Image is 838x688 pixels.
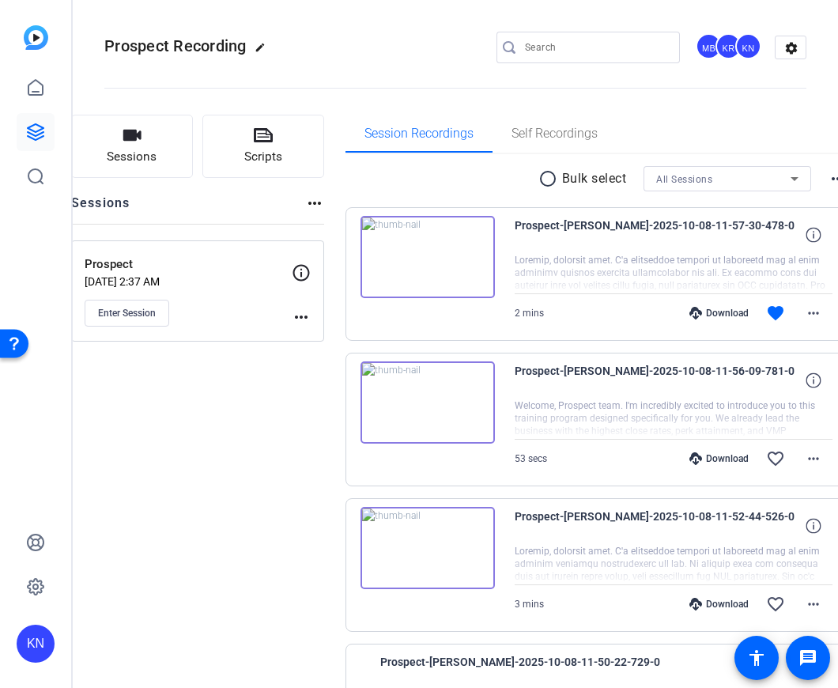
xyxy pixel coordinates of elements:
[525,38,667,57] input: Search
[515,453,547,464] span: 53 secs
[98,307,156,319] span: Enter Session
[715,33,743,61] ngx-avatar: Kaveh Ryndak
[656,174,712,185] span: All Sessions
[71,194,130,224] h2: Sessions
[735,33,761,59] div: KN
[71,115,193,178] button: Sessions
[360,216,495,298] img: thumb-nail
[515,361,795,399] span: Prospect-[PERSON_NAME]-2025-10-08-11-56-09-781-0
[766,304,785,323] mat-icon: favorite
[766,449,785,468] mat-icon: favorite_border
[747,648,766,667] mat-icon: accessibility
[85,255,302,274] p: Prospect
[360,361,495,444] img: thumb-nail
[804,595,823,614] mat-icon: more_horiz
[515,308,544,319] span: 2 mins
[104,36,247,55] span: Prospect Recording
[85,275,292,288] p: [DATE] 2:37 AM
[735,33,763,61] ngx-avatar: Kenny Nicodemus
[305,194,324,213] mat-icon: more_horiz
[360,507,495,589] img: thumb-nail
[515,599,544,610] span: 3 mins
[804,449,823,468] mat-icon: more_horiz
[681,307,757,319] div: Download
[202,115,324,178] button: Scripts
[292,308,311,327] mat-icon: more_horiz
[766,595,785,614] mat-icon: favorite_border
[107,148,157,166] span: Sessions
[538,169,562,188] mat-icon: radio_button_unchecked
[515,216,795,254] span: Prospect-[PERSON_NAME]-2025-10-08-11-57-30-478-0
[85,300,169,327] button: Enter Session
[804,304,823,323] mat-icon: more_horiz
[24,25,48,50] img: blue-gradient.svg
[681,452,757,465] div: Download
[715,33,742,59] div: KR
[681,598,757,611] div: Download
[511,127,598,140] span: Self Recordings
[776,36,807,60] mat-icon: settings
[364,127,474,140] span: Session Recordings
[798,648,817,667] mat-icon: message
[562,169,627,188] p: Bulk select
[17,625,55,663] div: KN
[515,507,795,545] span: Prospect-[PERSON_NAME]-2025-10-08-11-52-44-526-0
[244,148,282,166] span: Scripts
[696,33,723,61] ngx-avatar: Michael Barbieri
[696,33,722,59] div: MB
[255,42,274,61] mat-icon: edit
